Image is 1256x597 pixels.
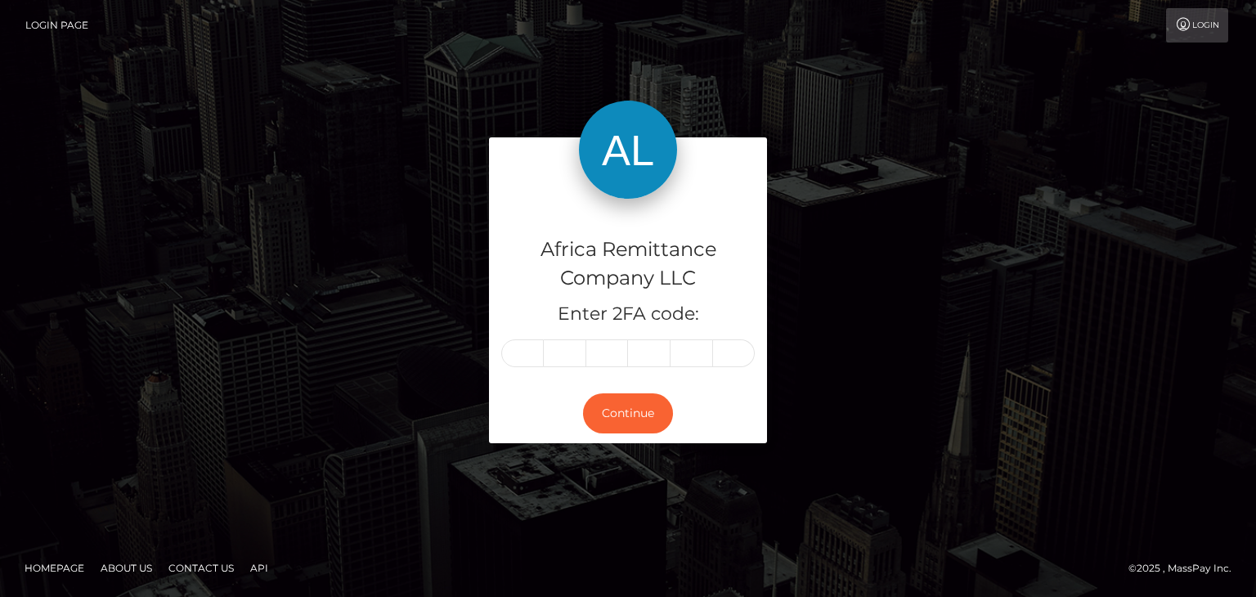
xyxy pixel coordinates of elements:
a: Homepage [18,555,91,581]
h5: Enter 2FA code: [501,302,755,327]
a: About Us [94,555,159,581]
a: API [244,555,275,581]
a: Login Page [25,8,88,43]
button: Continue [583,393,673,433]
a: Contact Us [162,555,240,581]
h4: Africa Remittance Company LLC [501,236,755,293]
a: Login [1166,8,1228,43]
img: Africa Remittance Company LLC [579,101,677,199]
div: © 2025 , MassPay Inc. [1128,559,1244,577]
